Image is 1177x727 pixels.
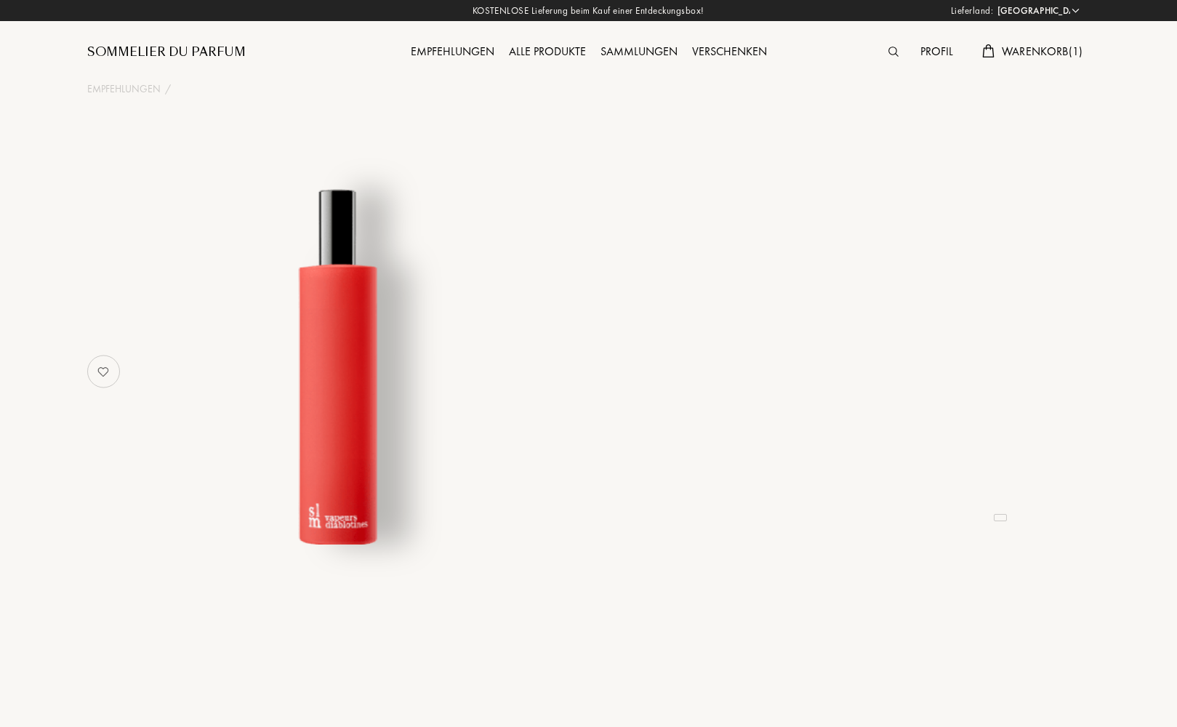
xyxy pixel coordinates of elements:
[685,44,774,59] a: Verschenken
[87,44,246,61] a: Sommelier du Parfum
[888,47,899,57] img: search_icn.svg
[87,81,161,97] a: Empfehlungen
[1002,44,1083,59] span: Warenkorb ( 1 )
[982,44,994,57] img: cart.svg
[403,43,502,62] div: Empfehlungen
[502,43,593,62] div: Alle Produkte
[158,185,518,545] img: undefined undefined
[502,44,593,59] a: Alle Produkte
[593,43,685,62] div: Sammlungen
[913,44,960,59] a: Profil
[89,357,118,386] img: no_like_p.png
[685,43,774,62] div: Verschenken
[951,4,994,18] span: Lieferland:
[593,44,685,59] a: Sammlungen
[165,81,171,97] div: /
[403,44,502,59] a: Empfehlungen
[1070,5,1081,16] img: arrow_w.png
[913,43,960,62] div: Profil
